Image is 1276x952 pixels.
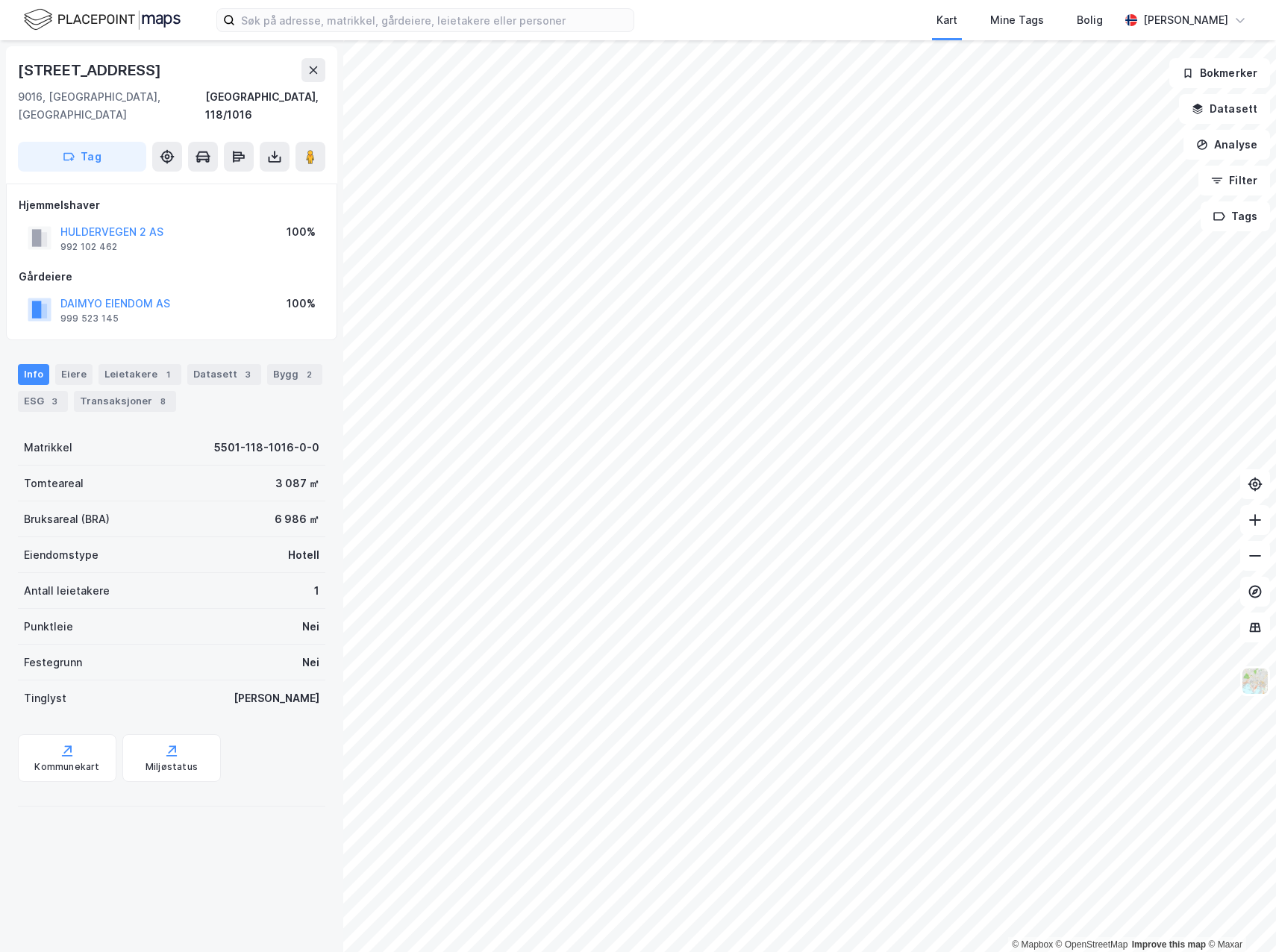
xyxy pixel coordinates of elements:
[18,364,49,385] div: Info
[1201,880,1276,952] div: Kontrollprogram for chat
[288,546,319,564] div: Hotell
[1132,939,1206,950] a: Improve this map
[47,394,62,409] div: 3
[146,761,198,773] div: Miljøstatus
[1143,11,1228,29] div: [PERSON_NAME]
[24,654,82,671] div: Festegrunn
[234,689,319,707] div: [PERSON_NAME]
[34,761,99,773] div: Kommunekart
[1201,880,1276,952] iframe: Chat Widget
[275,510,319,528] div: 6 986 ㎡
[19,196,325,214] div: Hjemmelshaver
[18,142,146,172] button: Tag
[267,364,322,385] div: Bygg
[240,367,255,382] div: 3
[287,223,316,241] div: 100%
[74,391,176,412] div: Transaksjoner
[1201,201,1270,231] button: Tags
[1077,11,1103,29] div: Bolig
[990,11,1044,29] div: Mine Tags
[1183,130,1270,160] button: Analyse
[18,88,205,124] div: 9016, [GEOGRAPHIC_DATA], [GEOGRAPHIC_DATA]
[60,241,117,253] div: 992 102 462
[1056,939,1128,950] a: OpenStreetMap
[205,88,325,124] div: [GEOGRAPHIC_DATA], 118/1016
[235,9,634,31] input: Søk på adresse, matrikkel, gårdeiere, leietakere eller personer
[275,475,319,492] div: 3 087 ㎡
[1169,58,1270,88] button: Bokmerker
[98,364,181,385] div: Leietakere
[18,58,164,82] div: [STREET_ADDRESS]
[314,582,319,600] div: 1
[302,618,319,636] div: Nei
[1179,94,1270,124] button: Datasett
[24,475,84,492] div: Tomteareal
[160,367,175,382] div: 1
[1241,667,1269,695] img: Z
[1012,939,1053,950] a: Mapbox
[155,394,170,409] div: 8
[187,364,261,385] div: Datasett
[60,313,119,325] div: 999 523 145
[214,439,319,457] div: 5501-118-1016-0-0
[302,654,319,671] div: Nei
[24,7,181,33] img: logo.f888ab2527a4732fd821a326f86c7f29.svg
[301,367,316,382] div: 2
[24,618,73,636] div: Punktleie
[55,364,93,385] div: Eiere
[19,268,325,286] div: Gårdeiere
[18,391,68,412] div: ESG
[24,689,66,707] div: Tinglyst
[24,582,110,600] div: Antall leietakere
[936,11,957,29] div: Kart
[1198,166,1270,195] button: Filter
[24,510,110,528] div: Bruksareal (BRA)
[24,439,72,457] div: Matrikkel
[287,295,316,313] div: 100%
[24,546,98,564] div: Eiendomstype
